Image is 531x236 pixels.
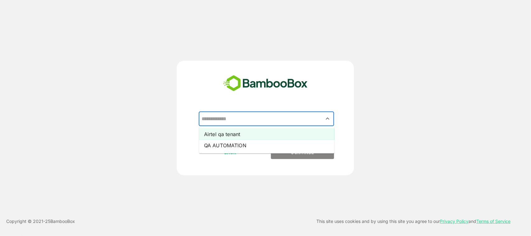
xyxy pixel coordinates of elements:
li: QA AUTOMATION [199,140,334,151]
p: Copyright © 2021- 25 BambooBox [6,218,75,225]
p: This site uses cookies and by using this site you agree to our and [317,218,511,225]
li: Airtel qa tenant [199,129,334,140]
a: Privacy Policy [440,219,469,224]
a: Terms of Service [477,219,511,224]
img: bamboobox [220,73,311,94]
button: Close [324,115,332,123]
